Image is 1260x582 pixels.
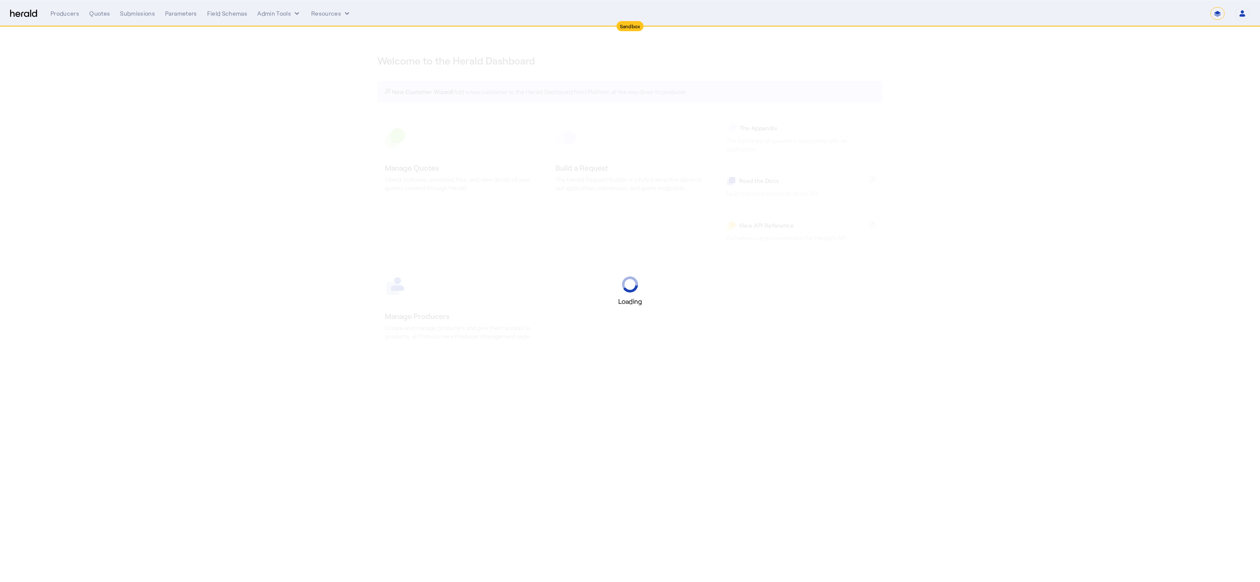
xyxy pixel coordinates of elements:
[207,9,248,18] div: Field Schemas
[51,9,79,18] div: Producers
[311,9,351,18] button: Resources dropdown menu
[89,9,110,18] div: Quotes
[165,9,197,18] div: Parameters
[120,9,155,18] div: Submissions
[617,21,644,31] div: Sandbox
[257,9,301,18] button: internal dropdown menu
[10,10,37,18] img: Herald Logo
